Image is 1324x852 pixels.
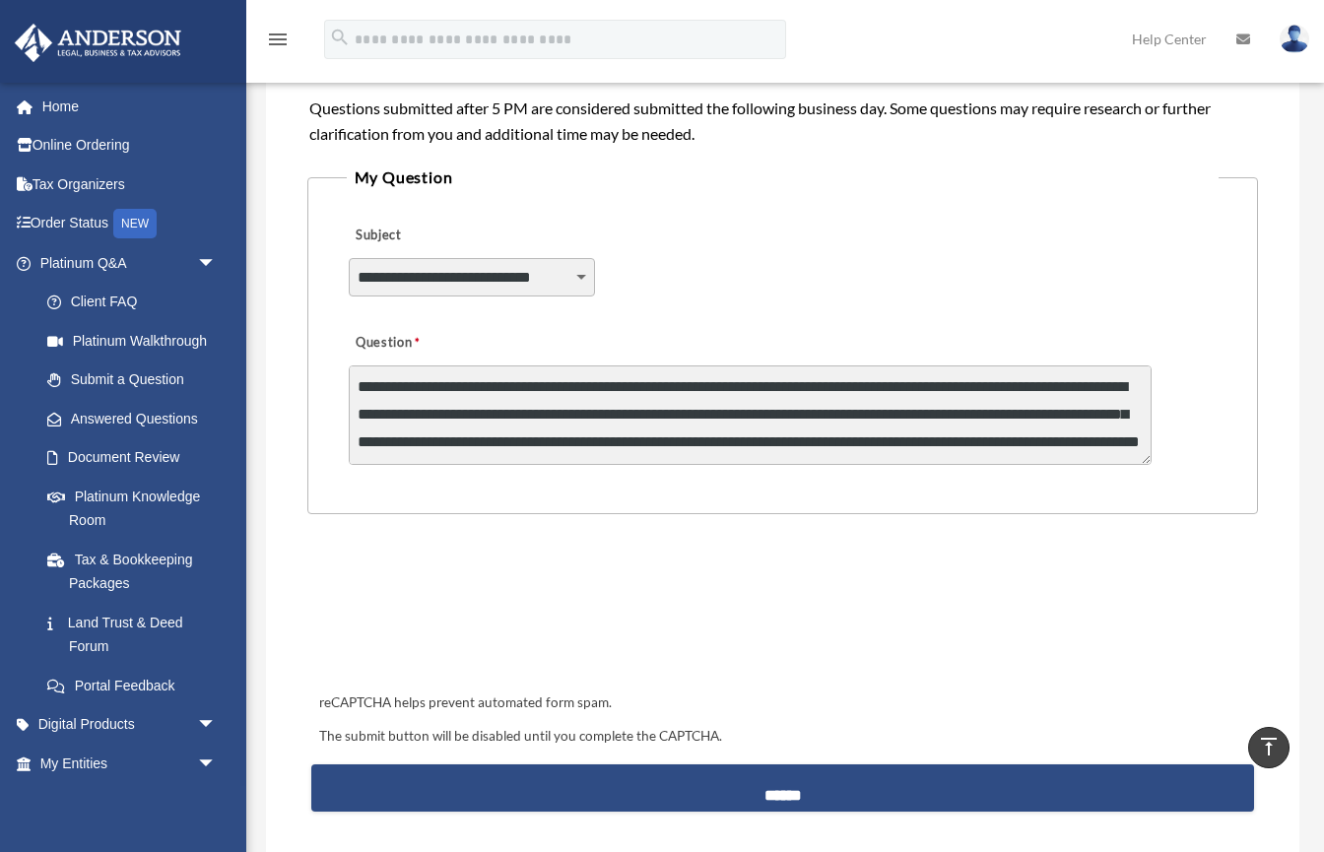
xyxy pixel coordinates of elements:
div: reCAPTCHA helps prevent automated form spam. [311,691,1254,715]
a: Document Review [28,438,246,478]
label: Question [349,329,501,357]
span: arrow_drop_down [197,243,236,284]
a: Tax Organizers [14,164,246,204]
a: Order StatusNEW [14,204,246,244]
a: Answered Questions [28,399,246,438]
a: vertical_align_top [1248,727,1290,768]
img: User Pic [1280,25,1309,53]
span: arrow_drop_down [197,744,236,784]
a: Platinum Knowledge Room [28,477,246,540]
a: Land Trust & Deed Forum [28,603,246,666]
a: Platinum Q&Aarrow_drop_down [14,243,246,283]
a: Platinum Walkthrough [28,321,246,360]
legend: My Question [347,164,1220,191]
a: My Anderson Teamarrow_drop_down [14,783,246,822]
img: Anderson Advisors Platinum Portal [9,24,187,62]
i: menu [266,28,290,51]
a: Digital Productsarrow_drop_down [14,705,246,745]
a: Portal Feedback [28,666,246,705]
a: Submit a Question [28,360,236,400]
i: vertical_align_top [1257,735,1281,758]
i: search [329,27,351,48]
span: arrow_drop_down [197,783,236,823]
a: Online Ordering [14,126,246,165]
a: menu [266,34,290,51]
label: Subject [349,222,536,249]
div: NEW [113,209,157,238]
span: arrow_drop_down [197,705,236,746]
iframe: reCAPTCHA [313,575,613,652]
a: My Entitiesarrow_drop_down [14,744,246,783]
a: Tax & Bookkeeping Packages [28,540,246,603]
a: Client FAQ [28,283,246,322]
a: Home [14,87,246,126]
div: The submit button will be disabled until you complete the CAPTCHA. [311,725,1254,749]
